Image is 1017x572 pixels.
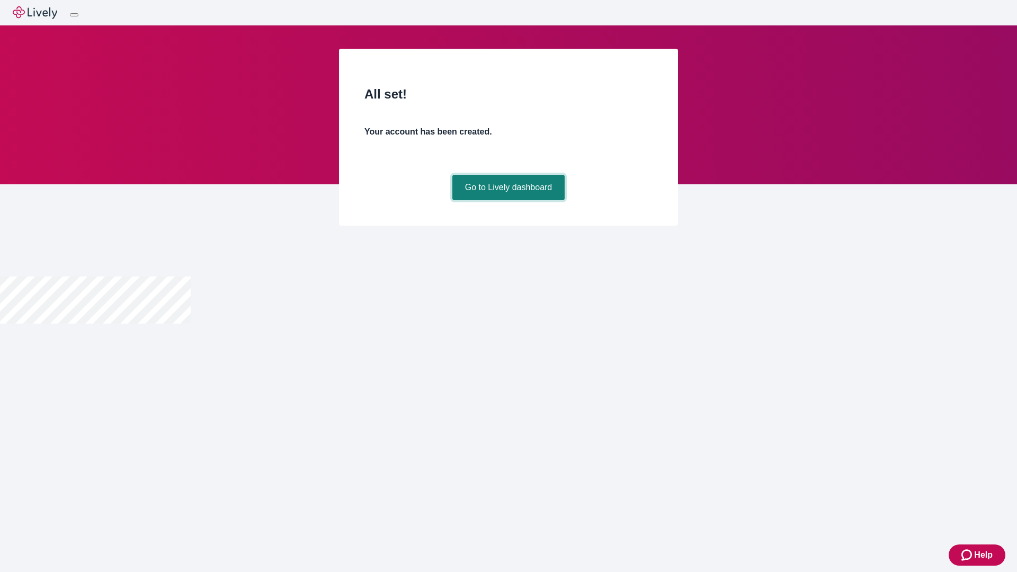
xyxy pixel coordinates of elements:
a: Go to Lively dashboard [452,175,565,200]
button: Log out [70,13,78,16]
img: Lively [13,6,57,19]
span: Help [974,549,993,561]
h4: Your account has been created. [364,126,653,138]
h2: All set! [364,85,653,104]
svg: Zendesk support icon [961,549,974,561]
button: Zendesk support iconHelp [949,544,1005,566]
